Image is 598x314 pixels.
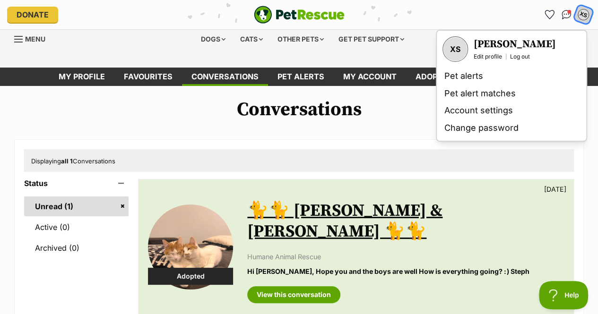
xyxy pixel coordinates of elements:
[441,68,582,85] a: Pet alerts
[148,268,233,285] div: Adopted
[544,184,566,194] p: [DATE]
[7,7,58,23] a: Donate
[442,36,468,62] a: Your profile
[510,53,530,60] a: Log out
[406,68,511,86] a: Adopter resources
[271,30,330,49] div: Other pets
[234,30,269,49] div: Cats
[539,281,589,309] iframe: Help Scout Beacon - Open
[542,7,591,22] ul: Account quick links
[24,179,129,187] header: Status
[14,30,52,47] a: Menu
[441,119,582,137] a: Change password
[24,238,129,258] a: Archived (0)
[574,5,593,24] button: My account
[25,35,45,43] span: Menu
[577,8,589,21] div: XS
[182,68,268,86] a: conversations
[194,30,232,49] div: Dogs
[247,200,442,242] a: 🐈🐈 [PERSON_NAME] & [PERSON_NAME] 🐈🐈
[268,68,334,86] a: Pet alerts
[559,7,574,22] a: Conversations
[474,38,556,51] h3: [PERSON_NAME]
[254,6,345,24] a: PetRescue
[114,68,182,86] a: Favourites
[443,37,467,61] div: XS
[441,102,582,119] a: Account settings
[148,204,233,289] img: 🐈🐈 Ricky & Pouet 🐈🐈
[474,38,556,51] a: Your profile
[334,68,406,86] a: My account
[254,6,345,24] img: logo-e224e6f780fb5917bec1dbf3a21bbac754714ae5b6737aabdf751b685950b380.svg
[247,252,564,262] p: Humane Animal Rescue
[24,196,129,216] a: Unread (1)
[31,157,115,165] span: Displaying Conversations
[441,85,582,102] a: Pet alert matches
[562,10,572,19] img: chat-41dd97257d64d25036548639549fe6c8038ab92f7586957e7f3b1b290dea8141.svg
[247,286,340,303] a: View this conversation
[247,266,564,276] p: Hi [PERSON_NAME], Hope you and the boys are well How is everything going? :) Steph
[61,157,73,165] strong: all 1
[332,30,411,49] div: Get pet support
[542,7,557,22] a: Favourites
[24,217,129,237] a: Active (0)
[49,68,114,86] a: My profile
[474,53,502,60] a: Edit profile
